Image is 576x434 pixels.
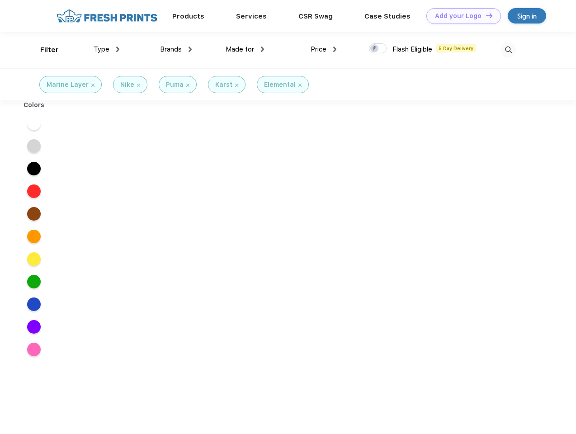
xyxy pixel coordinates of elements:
[392,45,432,53] span: Flash Eligible
[137,84,140,87] img: filter_cancel.svg
[226,45,254,53] span: Made for
[40,45,59,55] div: Filter
[186,84,189,87] img: filter_cancel.svg
[261,47,264,52] img: dropdown.png
[120,80,134,90] div: Nike
[311,45,326,53] span: Price
[517,11,537,21] div: Sign in
[166,80,184,90] div: Puma
[160,45,182,53] span: Brands
[47,80,89,90] div: Marine Layer
[172,12,204,20] a: Products
[189,47,192,52] img: dropdown.png
[116,47,119,52] img: dropdown.png
[17,100,52,110] div: Colors
[94,45,109,53] span: Type
[435,12,482,20] div: Add your Logo
[215,80,232,90] div: Karst
[508,8,546,24] a: Sign in
[298,12,333,20] a: CSR Swag
[236,12,267,20] a: Services
[91,84,94,87] img: filter_cancel.svg
[235,84,238,87] img: filter_cancel.svg
[264,80,296,90] div: Elemental
[298,84,302,87] img: filter_cancel.svg
[486,13,492,18] img: DT
[501,42,516,57] img: desktop_search.svg
[436,44,476,52] span: 5 Day Delivery
[54,8,160,24] img: fo%20logo%202.webp
[333,47,336,52] img: dropdown.png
